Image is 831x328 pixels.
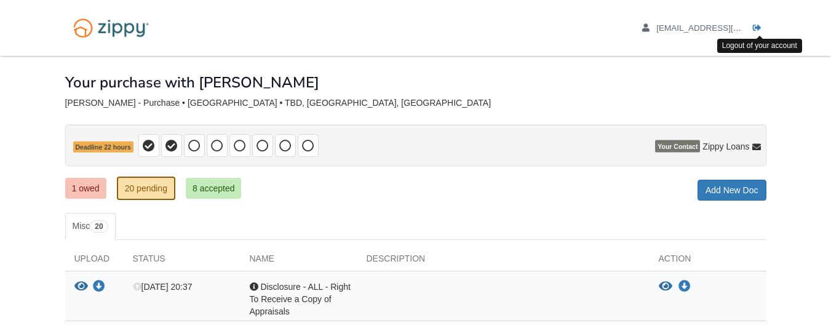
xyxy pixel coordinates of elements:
a: 1 owed [65,178,106,199]
img: Logo [65,12,157,44]
a: 20 pending [117,177,175,200]
button: View Disclosure - ALL - Right To Receive a Copy of Appraisals [74,281,88,294]
h1: Your purchase with [PERSON_NAME] [65,74,319,90]
a: 8 accepted [186,178,242,199]
div: Name [241,252,357,271]
span: [DATE] 20:37 [133,282,193,292]
a: Log out [753,23,766,36]
div: Logout of your account [717,39,802,53]
a: Download Disclosure - ALL - Right To Receive a Copy of Appraisals [93,282,105,292]
div: Description [357,252,650,271]
span: keairra.s1992@gmail.com [656,23,797,33]
span: Your Contact [655,140,700,153]
div: Status [124,252,241,271]
span: Deadline 22 hours [73,142,133,153]
div: Action [650,252,766,271]
a: Add New Doc [698,180,766,201]
span: Disclosure - ALL - Right To Receive a Copy of Appraisals [250,282,351,316]
span: Zippy Loans [702,140,749,153]
a: Download Disclosure - ALL - Right To Receive a Copy of Appraisals [678,282,691,292]
a: edit profile [642,23,798,36]
a: Misc [65,213,116,240]
button: View Disclosure - ALL - Right To Receive a Copy of Appraisals [659,281,672,293]
span: 20 [90,220,108,233]
div: [PERSON_NAME] - Purchase • [GEOGRAPHIC_DATA] • TBD, [GEOGRAPHIC_DATA], [GEOGRAPHIC_DATA] [65,98,766,108]
div: Upload [65,252,124,271]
